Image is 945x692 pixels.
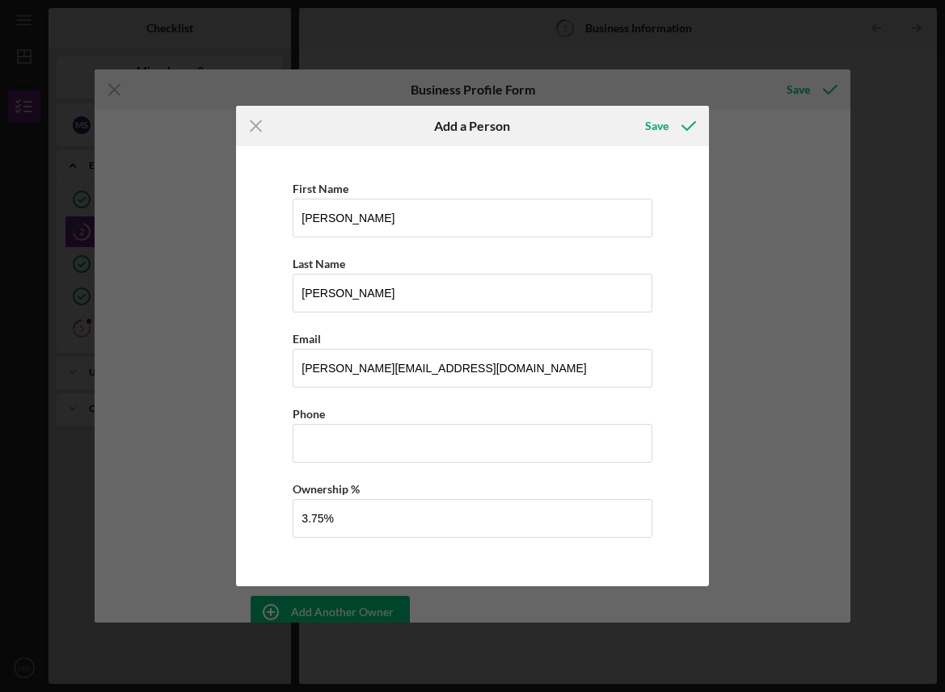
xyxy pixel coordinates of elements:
[434,119,510,133] h6: Add a Person
[645,110,669,142] div: Save
[293,482,360,496] label: Ownership %
[293,182,348,195] label: First Name
[293,332,321,346] label: Email
[629,110,709,142] button: Save
[293,257,345,271] label: Last Name
[293,407,325,421] label: Phone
